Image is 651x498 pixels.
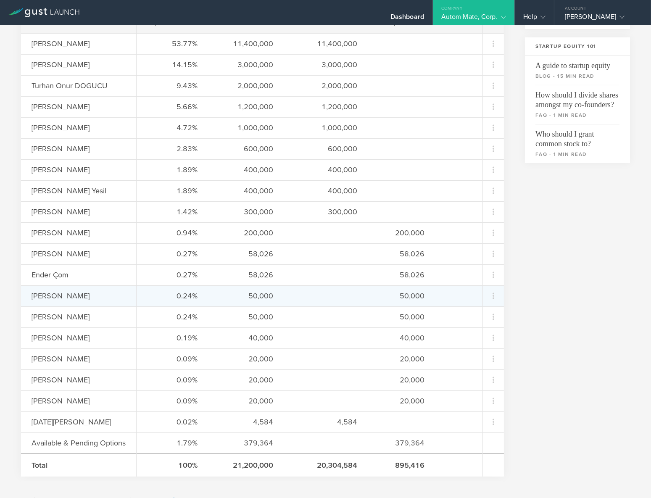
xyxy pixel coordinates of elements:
[32,59,147,70] div: [PERSON_NAME]
[32,101,147,112] div: [PERSON_NAME]
[147,290,198,301] div: 0.24%
[219,80,273,91] div: 2,000,000
[219,164,273,175] div: 400,000
[378,269,424,280] div: 58,026
[219,248,273,259] div: 58,026
[535,124,619,149] span: Who should I grant common stock to?
[219,59,273,70] div: 3,000,000
[525,85,630,124] a: How should I divide shares amongst my co-founders?faq - 1 min read
[147,269,198,280] div: 0.27%
[32,122,147,133] div: [PERSON_NAME]
[32,80,147,91] div: Turhan Onur DOGUCU
[32,290,147,301] div: [PERSON_NAME]
[294,59,357,70] div: 3,000,000
[147,332,198,343] div: 0.19%
[147,101,198,112] div: 5.66%
[219,332,273,343] div: 40,000
[294,185,357,196] div: 400,000
[565,13,636,25] div: [PERSON_NAME]
[219,311,273,322] div: 50,000
[32,437,147,448] div: Available & Pending Options
[219,395,273,406] div: 20,000
[378,374,424,385] div: 20,000
[219,374,273,385] div: 20,000
[535,55,619,71] span: A guide to startup equity
[294,80,357,91] div: 2,000,000
[147,460,198,471] div: 100%
[219,416,273,427] div: 4,584
[219,143,273,154] div: 600,000
[147,311,198,322] div: 0.24%
[147,437,198,448] div: 1.79%
[32,374,147,385] div: [PERSON_NAME]
[147,80,198,91] div: 9.43%
[32,143,147,154] div: [PERSON_NAME]
[219,101,273,112] div: 1,200,000
[219,206,273,217] div: 300,000
[294,38,357,49] div: 11,400,000
[378,332,424,343] div: 40,000
[523,13,546,25] div: Help
[378,248,424,259] div: 58,026
[219,227,273,238] div: 200,000
[535,150,619,158] small: faq - 1 min read
[378,311,424,322] div: 50,000
[32,269,147,280] div: Ender Çom
[441,13,506,25] div: Autom Mate, Corp.
[390,13,424,25] div: Dashboard
[378,460,424,471] div: 895,416
[147,206,198,217] div: 1.42%
[378,395,424,406] div: 20,000
[32,460,147,471] div: Total
[219,353,273,364] div: 20,000
[147,227,198,238] div: 0.94%
[219,38,273,49] div: 11,400,000
[147,185,198,196] div: 1.89%
[535,85,619,110] span: How should I divide shares amongst my co-founders?
[535,111,619,119] small: faq - 1 min read
[32,38,147,49] div: [PERSON_NAME]
[147,353,198,364] div: 0.09%
[219,437,273,448] div: 379,364
[147,395,198,406] div: 0.09%
[32,227,147,238] div: [PERSON_NAME]
[32,332,147,343] div: [PERSON_NAME]
[378,437,424,448] div: 379,364
[219,269,273,280] div: 58,026
[609,458,651,498] iframe: Chat Widget
[378,290,424,301] div: 50,000
[219,122,273,133] div: 1,000,000
[147,374,198,385] div: 0.09%
[147,122,198,133] div: 4.72%
[294,164,357,175] div: 400,000
[294,143,357,154] div: 600,000
[32,248,147,259] div: [PERSON_NAME]
[525,124,630,163] a: Who should I grant common stock to?faq - 1 min read
[294,460,357,471] div: 20,304,584
[525,37,630,55] h3: Startup Equity 101
[147,59,198,70] div: 14.15%
[147,248,198,259] div: 0.27%
[294,416,357,427] div: 4,584
[147,416,198,427] div: 0.02%
[219,185,273,196] div: 400,000
[294,206,357,217] div: 300,000
[535,72,619,80] small: blog - 15 min read
[32,353,147,364] div: [PERSON_NAME]
[32,395,147,406] div: [PERSON_NAME]
[32,311,147,322] div: [PERSON_NAME]
[147,38,198,49] div: 53.77%
[378,227,424,238] div: 200,000
[32,206,147,217] div: [PERSON_NAME]
[32,416,147,427] div: [DATE][PERSON_NAME]
[219,290,273,301] div: 50,000
[294,101,357,112] div: 1,200,000
[219,460,273,471] div: 21,200,000
[32,164,147,175] div: [PERSON_NAME]
[525,55,630,85] a: A guide to startup equityblog - 15 min read
[147,164,198,175] div: 1.89%
[294,122,357,133] div: 1,000,000
[32,185,147,196] div: [PERSON_NAME] Yesil
[147,143,198,154] div: 2.83%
